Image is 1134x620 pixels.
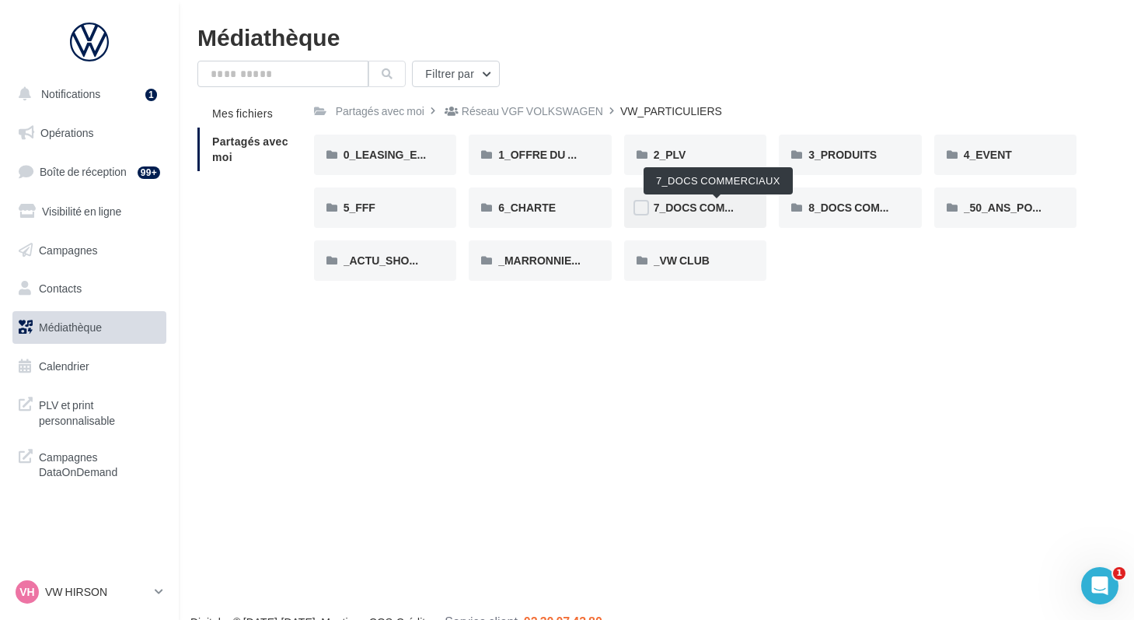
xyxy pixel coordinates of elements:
[138,166,160,179] div: 99+
[654,254,710,267] span: _VW CLUB
[498,254,605,267] span: _MARRONNIERS_25
[620,103,722,119] div: VW_PARTICULIERS
[12,577,166,607] a: VH VW HIRSON
[498,201,556,214] span: 6_CHARTE
[145,89,157,101] div: 1
[808,148,877,161] span: 3_PRODUITS
[9,234,169,267] a: Campagnes
[9,155,169,188] a: Boîte de réception99+
[1113,567,1125,580] span: 1
[9,440,169,486] a: Campagnes DataOnDemand
[9,195,169,228] a: Visibilité en ligne
[654,201,783,214] span: 7_DOCS COMMERCIAUX
[41,87,100,100] span: Notifications
[964,148,1012,161] span: 4_EVENT
[197,25,1115,48] div: Médiathèque
[344,201,375,214] span: 5_FFF
[964,201,1048,214] span: _50_ANS_POLO
[9,388,169,434] a: PLV et print personnalisable
[336,103,424,119] div: Partagés avec moi
[212,107,273,120] span: Mes fichiers
[19,584,34,600] span: VH
[45,584,148,600] p: VW HIRSON
[42,205,121,218] span: Visibilité en ligne
[9,311,169,344] a: Médiathèque
[39,321,102,334] span: Médiathèque
[1081,567,1118,604] iframe: Intercom live chat
[39,359,89,373] span: Calendrier
[344,254,454,267] span: _ACTU_SHOWROOM
[344,148,480,161] span: 0_LEASING_ELECTRIQUE
[9,272,169,305] a: Contacts
[39,394,160,428] span: PLV et print personnalisable
[808,201,948,214] span: 8_DOCS COMMUNICATION
[39,447,160,480] span: Campagnes DataOnDemand
[9,78,163,110] button: Notifications 1
[498,148,595,161] span: 1_OFFRE DU MOIS
[39,243,98,256] span: Campagnes
[9,117,169,149] a: Opérations
[40,165,127,178] span: Boîte de réception
[212,135,288,163] span: Partagés avec moi
[412,61,500,87] button: Filtrer par
[40,126,93,139] span: Opérations
[644,167,793,194] div: 7_DOCS COMMERCIAUX
[39,282,82,295] span: Contacts
[9,350,169,383] a: Calendrier
[462,103,603,119] div: Réseau VGF VOLKSWAGEN
[654,148,686,161] span: 2_PLV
